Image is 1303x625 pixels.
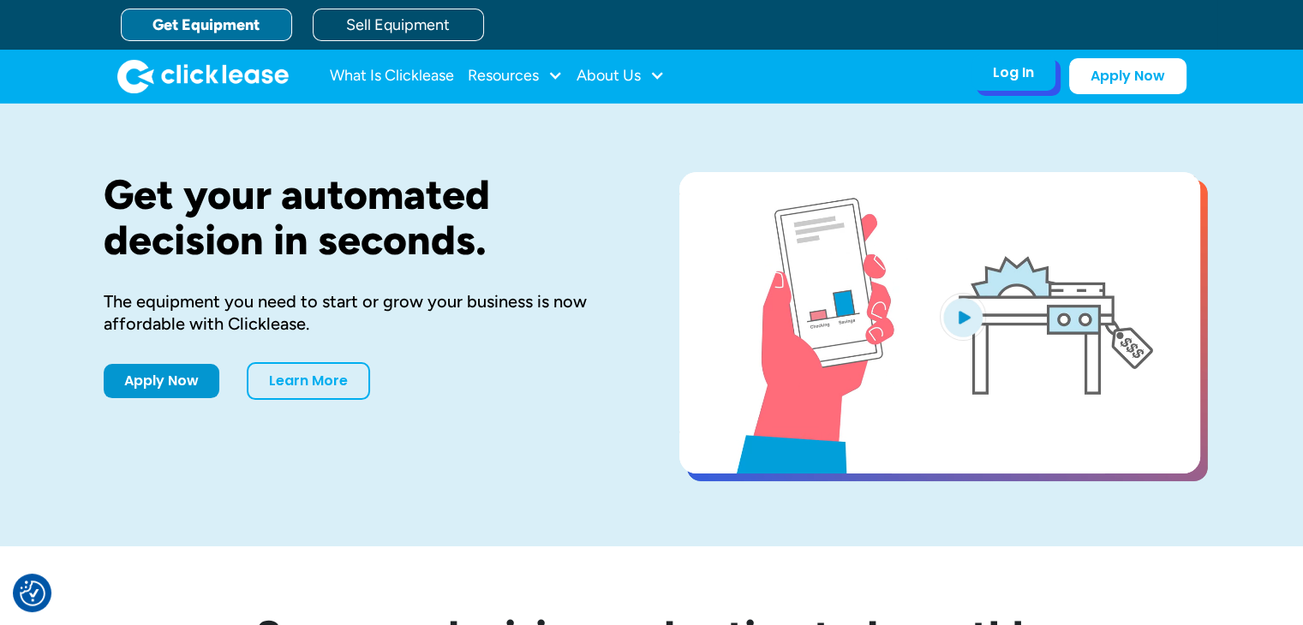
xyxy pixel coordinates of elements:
a: open lightbox [679,172,1200,473]
a: Get Equipment [121,9,292,41]
img: Blue play button logo on a light blue circular background [940,293,986,341]
a: Apply Now [1069,58,1186,94]
a: Apply Now [104,364,219,398]
div: Log In [993,64,1034,81]
a: home [117,59,289,93]
img: Revisit consent button [20,580,45,606]
a: Learn More [247,362,370,400]
div: The equipment you need to start or grow your business is now affordable with Clicklease. [104,290,625,335]
a: What Is Clicklease [330,59,454,93]
img: Clicklease logo [117,59,289,93]
button: Consent Preferences [20,580,45,606]
div: About Us [577,59,665,93]
h1: Get your automated decision in seconds. [104,172,625,263]
a: Sell Equipment [313,9,484,41]
div: Resources [468,59,563,93]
